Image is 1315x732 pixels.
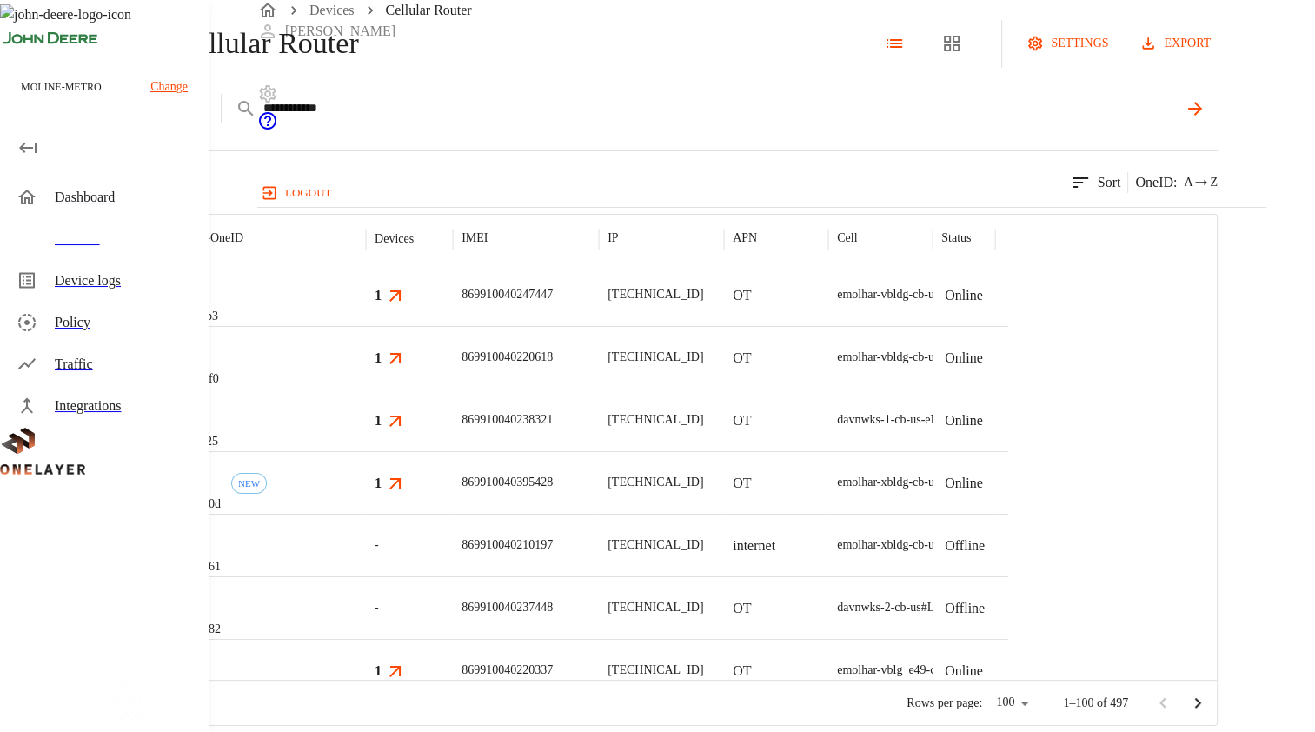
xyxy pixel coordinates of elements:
[257,179,1266,207] a: logout
[733,348,751,369] p: OT
[837,350,1001,363] span: emolhar-vbldg-cb-us-eNB493830
[837,288,1001,301] span: emolhar-vbldg-cb-us-eNB493830
[1180,686,1215,721] button: Go to next page
[462,349,553,366] p: 869910040220618
[837,474,1160,491] div: emolhar-xbldg-cb-us-eNB493831 #DH240725609::NOKIA::ASIB
[231,473,267,494] div: First seen: 09/30/2025 06:40:42 AM
[375,348,382,368] h3: 1
[945,598,985,619] p: Offline
[733,410,751,431] p: OT
[837,538,1001,551] span: emolhar-xbldg-cb-us-eNB493831
[608,474,703,491] p: [TECHNICAL_ID]
[462,411,553,429] p: 869910040238321
[462,474,553,491] p: 869910040395428
[837,286,1160,303] div: emolhar-vbldg-cb-us-eNB493830 #DH240725611::NOKIA::ASIB
[941,230,971,247] p: Status
[733,661,751,682] p: OT
[608,599,703,616] p: [TECHNICAL_ID]
[375,599,379,616] span: -
[462,536,553,554] p: 869910040210197
[608,230,618,247] p: IP
[375,285,382,305] h3: 1
[733,536,775,556] p: internet
[837,536,1160,554] div: emolhar-xbldg-cb-us-eNB493831 #DH240725609::NOKIA::ASIB
[837,413,984,426] span: davnwks-1-cb-us-eNB493850
[462,599,553,616] p: 869910040237448
[462,230,488,247] p: IMEI
[232,478,266,489] span: NEW
[309,3,355,17] a: Devices
[945,348,983,369] p: Online
[462,662,553,679] p: 869910040220337
[921,601,1076,614] span: #L1243710802::NOKIA::ASIB
[608,411,703,429] p: [TECHNICAL_ID]
[608,536,703,554] p: [TECHNICAL_ID]
[733,230,757,247] p: APN
[608,286,703,303] p: [TECHNICAL_ID]
[837,663,956,676] span: emolhar-vblg_e49-ca-us
[462,286,553,303] p: 869910040247447
[837,476,1001,489] span: emolhar-xbldg-cb-us-eNB493831
[608,349,703,366] p: [TECHNICAL_ID]
[285,21,395,42] p: [PERSON_NAME]
[945,285,983,306] p: Online
[257,119,278,134] span: Support Portal
[733,285,751,306] p: OT
[375,661,382,681] h3: 1
[733,598,751,619] p: OT
[837,601,920,614] span: davnwks-2-cb-us
[608,662,703,679] p: [TECHNICAL_ID]
[945,536,985,556] p: Offline
[375,410,382,430] h3: 1
[989,690,1035,715] div: 100
[1063,695,1128,712] p: 1–100 of 497
[375,536,379,554] span: -
[204,231,243,244] span: # OneID
[907,695,982,712] p: Rows per page:
[257,119,278,134] a: onelayer-support
[837,349,1160,366] div: emolhar-vbldg-cb-us-eNB493830 #DH240725611::NOKIA::ASIB
[945,473,983,494] p: Online
[257,179,338,207] button: logout
[733,473,751,494] p: OT
[375,232,414,246] div: Devices
[837,230,857,247] p: Cell
[945,410,983,431] p: Online
[945,661,983,682] p: Online
[375,473,382,493] h3: 1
